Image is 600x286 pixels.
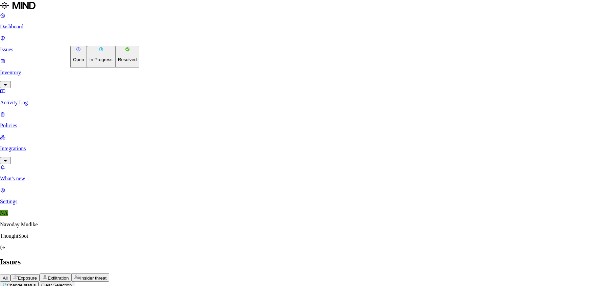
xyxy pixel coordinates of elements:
[118,57,137,62] p: Resolved
[76,47,81,52] img: status-open.svg
[90,57,113,62] p: In Progress
[125,47,130,52] img: status-resolved.svg
[99,47,103,52] img: status-in-progress.svg
[73,57,84,62] p: Open
[70,46,139,68] div: Change status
